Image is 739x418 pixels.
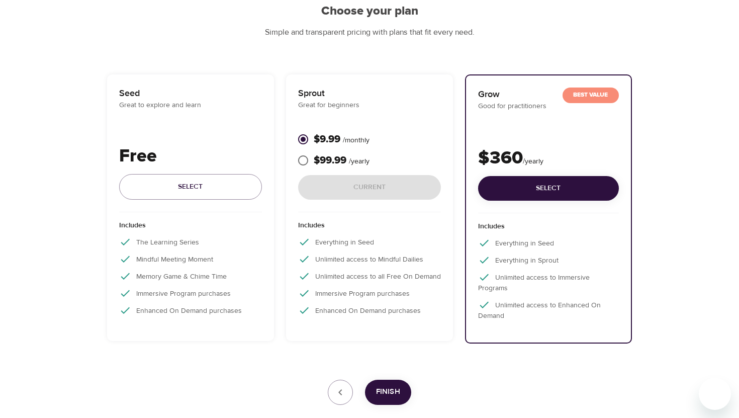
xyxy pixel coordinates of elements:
[119,87,262,100] p: Seed
[314,132,369,147] p: $9.99
[478,237,619,249] p: Everything in Seed
[486,182,611,195] span: Select
[119,174,262,200] button: Select
[119,287,262,299] p: Immersive Program purchases
[478,221,619,237] p: Includes
[478,254,619,266] p: Everything in Sprout
[119,220,262,236] p: Includes
[478,145,619,172] p: $360
[298,100,441,111] p: Great for beginners
[478,271,619,294] p: Unlimited access to Immersive Programs
[523,157,543,166] span: / yearly
[376,385,400,398] span: Finish
[119,270,262,282] p: Memory Game & Chime Time
[298,253,441,265] p: Unlimited access to Mindful Dailies
[298,236,441,248] p: Everything in Seed
[478,176,619,201] button: Select
[298,220,441,236] p: Includes
[119,100,262,111] p: Great to explore and learn
[95,4,644,19] h2: Choose your plan
[343,136,369,145] span: / monthly
[119,236,262,248] p: The Learning Series
[119,304,262,316] p: Enhanced On Demand purchases
[298,270,441,282] p: Unlimited access to all Free On Demand
[314,153,369,168] p: $99.99
[478,299,619,321] p: Unlimited access to Enhanced On Demand
[365,380,411,405] button: Finish
[478,88,619,101] p: Grow
[119,143,262,170] p: Free
[127,181,254,193] span: Select
[95,27,644,38] p: Simple and transparent pricing with plans that fit every need.
[298,87,441,100] p: Sprout
[119,253,262,265] p: Mindful Meeting Moment
[478,101,619,112] p: Good for practitioners
[298,304,441,316] p: Enhanced On Demand purchases
[349,157,369,166] span: / yearly
[298,287,441,299] p: Immersive Program purchases
[699,378,731,410] iframe: Button to launch messaging window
